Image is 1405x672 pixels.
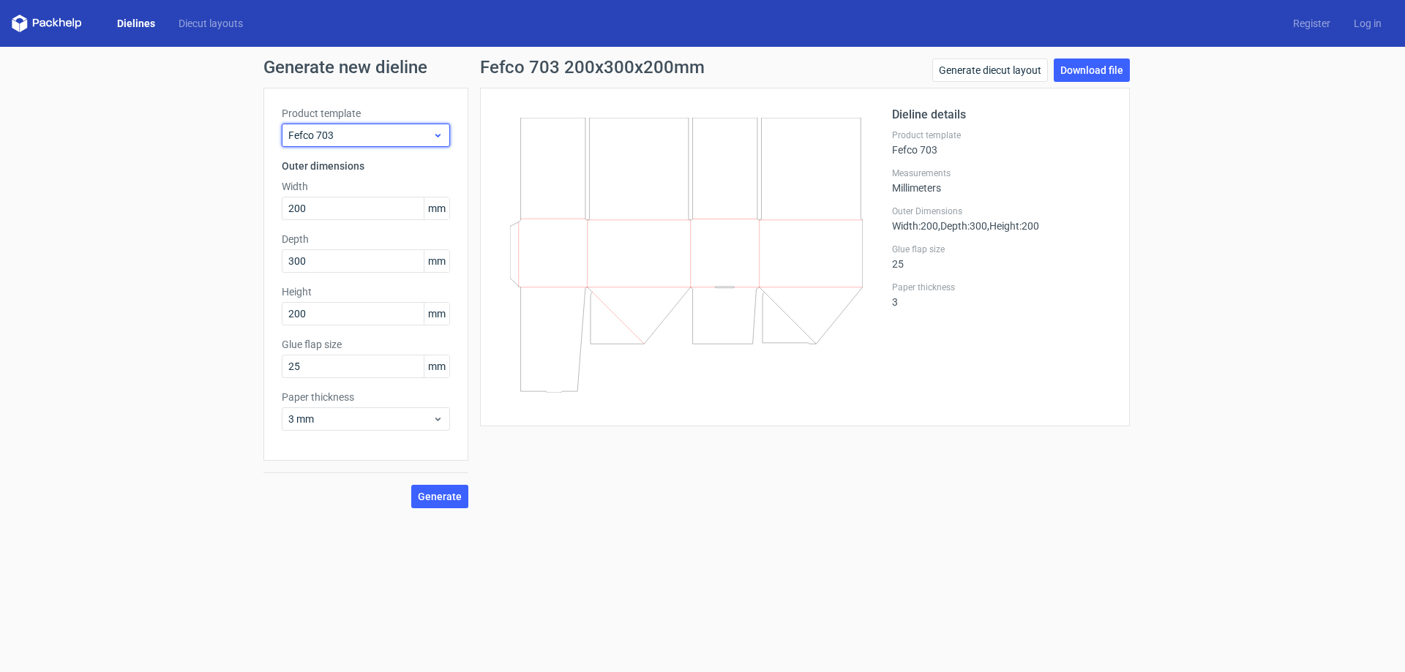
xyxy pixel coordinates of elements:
[892,282,1112,293] label: Paper thickness
[480,58,705,76] h1: Fefco 703 200x300x200mm
[892,282,1112,308] div: 3
[938,220,987,232] span: , Depth : 300
[282,179,450,194] label: Width
[892,129,1112,156] div: Fefco 703
[263,58,1142,76] h1: Generate new dieline
[424,250,449,272] span: mm
[892,205,1112,217] label: Outer Dimensions
[892,167,1112,194] div: Millimeters
[411,485,468,508] button: Generate
[424,303,449,325] span: mm
[288,412,432,426] span: 3 mm
[1281,16,1342,31] a: Register
[282,284,450,299] label: Height
[987,220,1039,232] span: , Height : 200
[105,16,167,31] a: Dielines
[418,491,462,502] span: Generate
[282,159,450,173] h3: Outer dimensions
[288,128,432,143] span: Fefco 703
[1054,58,1130,82] a: Download file
[892,167,1112,179] label: Measurements
[892,106,1112,124] h2: Dieline details
[424,355,449,377] span: mm
[892,243,1112,255] label: Glue flap size
[892,220,938,232] span: Width : 200
[1342,16,1393,31] a: Log in
[892,129,1112,141] label: Product template
[424,197,449,219] span: mm
[282,106,450,121] label: Product template
[282,232,450,246] label: Depth
[282,337,450,352] label: Glue flap size
[932,58,1048,82] a: Generate diecut layout
[282,390,450,404] label: Paper thickness
[167,16,255,31] a: Diecut layouts
[892,243,1112,270] div: 25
